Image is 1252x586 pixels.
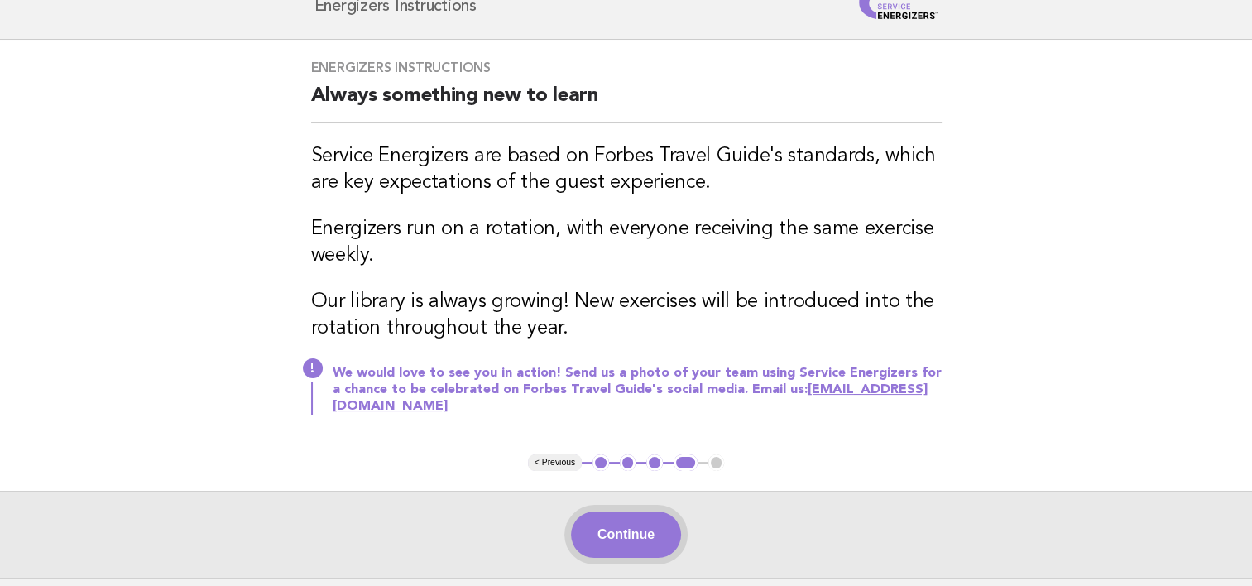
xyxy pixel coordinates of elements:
button: < Previous [528,454,582,471]
button: 3 [646,454,663,471]
h3: Energizers Instructions [311,60,942,76]
button: 2 [620,454,636,471]
button: 1 [592,454,609,471]
h3: Our library is always growing! New exercises will be introduced into the rotation throughout the ... [311,289,942,342]
h3: Service Energizers are based on Forbes Travel Guide's standards, which are key expectations of th... [311,143,942,196]
button: Continue [571,512,681,558]
button: 4 [674,454,698,471]
h2: Always something new to learn [311,83,942,123]
p: We would love to see you in action! Send us a photo of your team using Service Energizers for a c... [333,365,942,415]
h3: Energizers run on a rotation, with everyone receiving the same exercise weekly. [311,216,942,269]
